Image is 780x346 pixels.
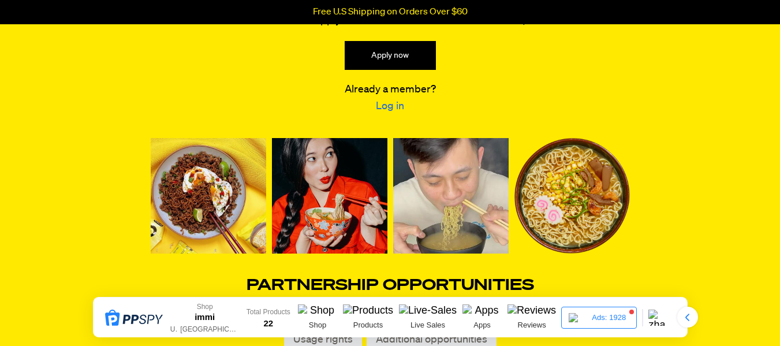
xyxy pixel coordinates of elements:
[345,41,436,70] a: Apply now
[6,293,122,340] iframe: Marketing Popup
[345,81,436,98] p: Already a member?
[376,101,404,111] a: Log in
[14,277,766,295] h2: Partnership opportunities
[313,7,468,17] p: Free U.S Shipping on Orders Over $60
